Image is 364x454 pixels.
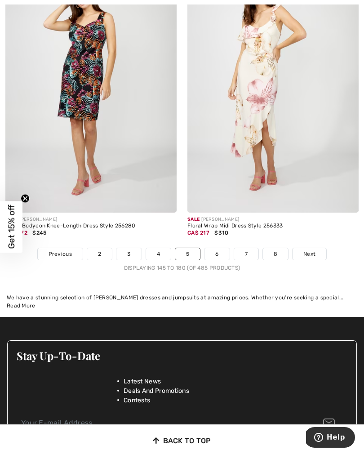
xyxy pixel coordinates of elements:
[7,294,357,302] div: We have a stunning selection of [PERSON_NAME] dresses and jumpsuits at amazing prices. Whether yo...
[187,217,200,222] span: Sale
[146,248,171,260] a: 4
[175,248,200,260] a: 5
[5,216,177,223] div: [PERSON_NAME]
[38,248,83,260] a: Previous
[17,350,347,361] h3: Stay Up-To-Date
[5,223,177,229] div: Floral Bodycon Knee-Length Dress Style 256280
[293,248,326,260] a: Next
[7,303,36,309] span: Read More
[116,248,141,260] a: 3
[187,216,359,223] div: [PERSON_NAME]
[187,223,359,229] div: Floral Wrap Midi Dress Style 256333
[263,248,288,260] a: 8
[32,230,46,236] span: $245
[124,396,150,405] span: Contests
[214,230,228,236] span: $310
[204,248,229,260] a: 6
[87,248,112,260] a: 2
[124,377,161,386] span: Latest News
[187,230,209,236] span: CA$ 217
[17,413,347,433] input: Your E-mail Address
[234,248,258,260] a: 7
[21,194,30,203] button: Close teaser
[303,250,315,258] span: Next
[49,250,72,258] span: Previous
[306,427,355,450] iframe: Opens a widget where you can find more information
[124,386,189,396] span: Deals And Promotions
[6,205,17,249] span: Get 15% off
